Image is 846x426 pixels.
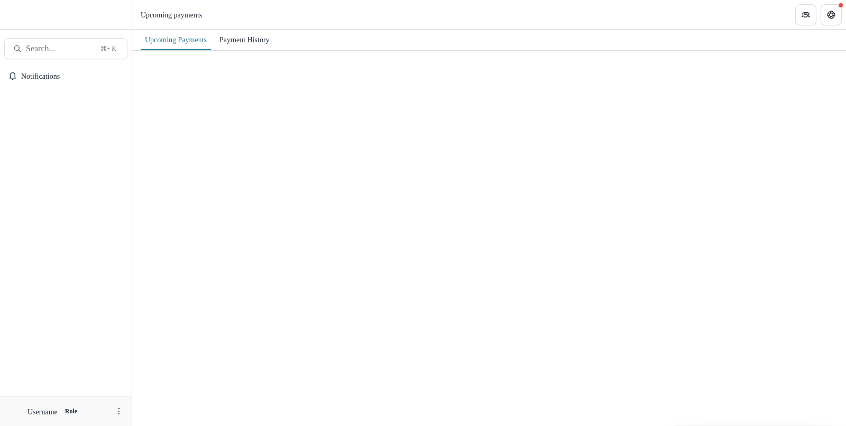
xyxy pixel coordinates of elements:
a: Upcoming Payments [141,30,225,50]
button: Search... [4,38,127,59]
button: Get Help [821,4,842,25]
div: ⌘ + K [97,43,118,54]
button: Partners [795,4,816,25]
div: Upcoming Payments [141,32,225,47]
a: Payment History [229,30,298,50]
div: Payment History [229,32,298,47]
nav: breadcrumb [136,7,220,22]
button: Notifications [4,68,127,85]
p: Role [69,406,90,416]
button: More [113,405,125,418]
p: Username [27,406,65,417]
div: Upcoming payments [141,9,216,20]
span: Search... [26,43,93,53]
span: Notifications [21,72,123,81]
